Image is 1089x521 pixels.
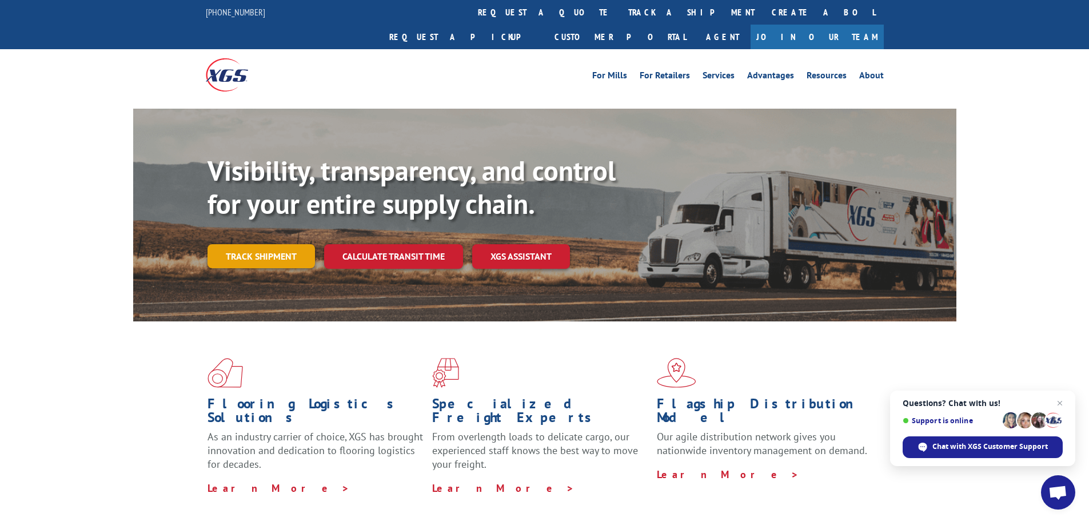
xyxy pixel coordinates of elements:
a: About [859,71,884,83]
a: Learn More > [432,482,575,495]
a: Resources [807,71,847,83]
img: xgs-icon-focused-on-flooring-red [432,358,459,388]
span: Support is online [903,416,999,425]
div: Chat with XGS Customer Support [903,436,1063,458]
div: Open chat [1041,475,1075,510]
a: For Retailers [640,71,690,83]
p: From overlength loads to delicate cargo, our experienced staff knows the best way to move your fr... [432,430,648,481]
a: Customer Portal [546,25,695,49]
h1: Specialized Freight Experts [432,397,648,430]
a: Learn More > [208,482,350,495]
span: Close chat [1053,396,1067,410]
span: Our agile distribution network gives you nationwide inventory management on demand. [657,430,867,457]
a: Calculate transit time [324,244,463,269]
span: As an industry carrier of choice, XGS has brought innovation and dedication to flooring logistics... [208,430,423,471]
a: XGS ASSISTANT [472,244,570,269]
a: Request a pickup [381,25,546,49]
span: Chat with XGS Customer Support [932,442,1048,452]
a: Advantages [747,71,794,83]
span: Questions? Chat with us! [903,399,1063,408]
img: xgs-icon-total-supply-chain-intelligence-red [208,358,243,388]
a: Services [703,71,735,83]
a: [PHONE_NUMBER] [206,6,265,18]
a: Track shipment [208,244,315,268]
h1: Flooring Logistics Solutions [208,397,424,430]
h1: Flagship Distribution Model [657,397,873,430]
a: For Mills [592,71,627,83]
b: Visibility, transparency, and control for your entire supply chain. [208,153,616,221]
img: xgs-icon-flagship-distribution-model-red [657,358,696,388]
a: Join Our Team [751,25,884,49]
a: Learn More > [657,468,799,481]
a: Agent [695,25,751,49]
